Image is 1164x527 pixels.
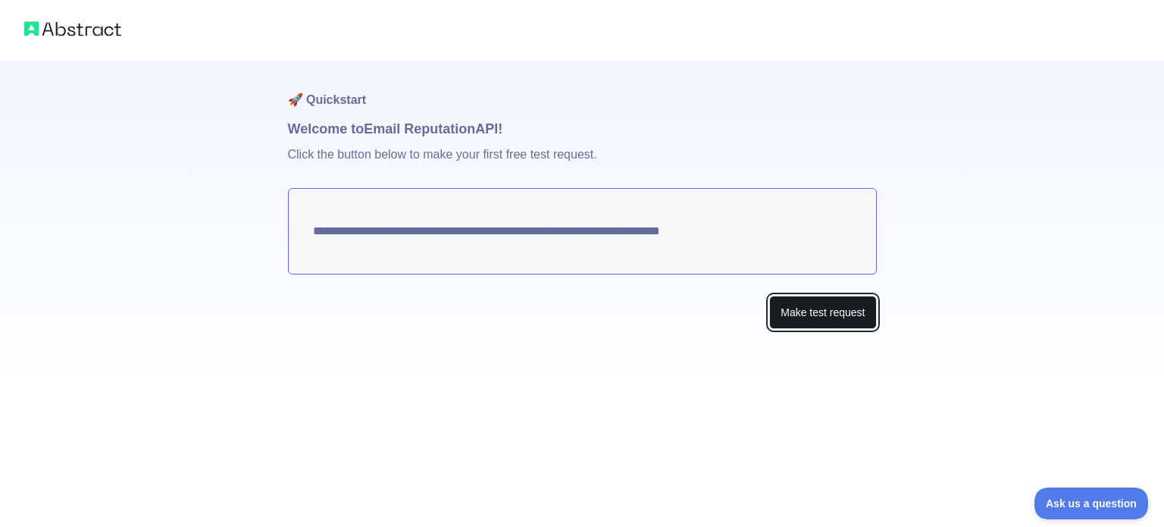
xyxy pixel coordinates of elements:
[288,118,877,140] h1: Welcome to Email Reputation API!
[288,61,877,118] h1: 🚀 Quickstart
[1034,488,1149,519] iframe: Toggle Customer Support
[24,18,121,39] img: Abstract logo
[769,296,876,330] button: Make test request
[288,140,877,188] p: Click the button below to make your first free test request.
